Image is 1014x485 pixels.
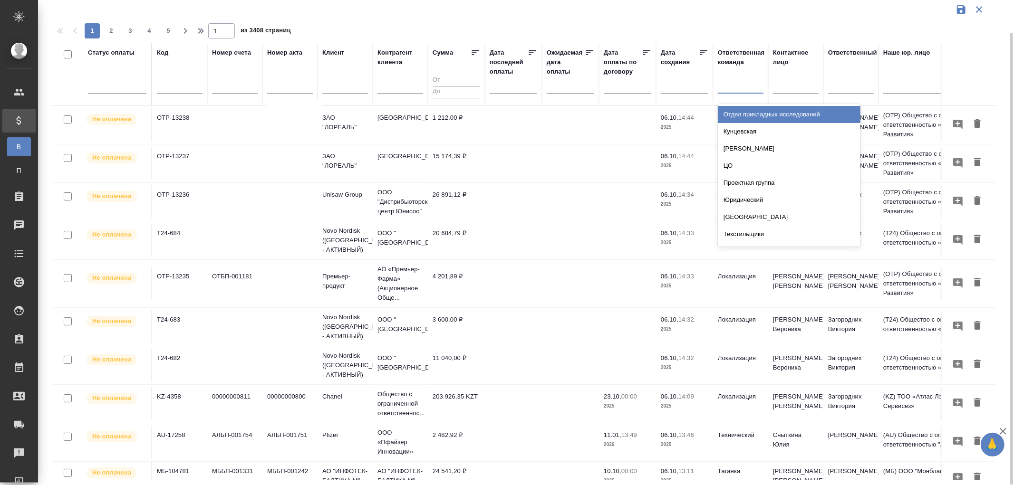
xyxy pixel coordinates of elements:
p: 06.10, [661,191,678,198]
div: [PERSON_NAME] [718,140,860,157]
p: Не оплачена [92,393,131,403]
td: (T24) Общество с ограниченной ответственностью «Трактат24» [879,349,993,382]
td: 203 926,35 KZT [428,387,485,420]
p: Премьер-продукт [322,272,368,291]
p: 06.10, [661,152,678,160]
td: Локализация [713,387,768,420]
td: [PERSON_NAME] Вероника [768,310,823,343]
span: 3 [123,26,138,36]
p: ООО "Дистрибьюторский центр Юнисоо" [377,188,423,216]
p: 14:44 [678,152,694,160]
td: 26 891,12 ₽ [428,185,485,219]
td: (OTP) Общество с ограниченной ответственностью «Вектор Развития» [879,106,993,144]
td: ОТБП-001181 [207,267,262,300]
td: Локализация [713,267,768,300]
td: Сныткина Юлия [768,426,823,459]
p: ООО "[GEOGRAPHIC_DATA]" [377,315,423,334]
p: 14:09 [678,393,694,400]
button: 5 [161,23,176,38]
a: В [7,137,31,156]
p: ЗАО "ЛОРЕАЛЬ" [322,113,368,132]
p: Novo Nordisk ([GEOGRAPHIC_DATA] - АКТИВНЫЙ) [322,226,368,255]
div: Дата оплаты по договору [604,48,642,76]
p: Не оплачена [92,153,131,162]
button: Удалить [969,433,985,450]
button: Удалить [969,274,985,292]
div: Проектная группа [718,174,860,191]
div: Контрагент клиента [377,48,423,67]
button: 3 [123,23,138,38]
p: 14:34 [678,191,694,198]
span: В [12,142,26,152]
button: 🙏 [981,433,1004,456]
td: Локализация [713,349,768,382]
p: Novo Nordisk ([GEOGRAPHIC_DATA] - АКТИВНЫЙ) [322,351,368,380]
input: До [433,86,480,98]
td: OTP-13238 [152,108,207,142]
p: Не оплачена [92,273,131,283]
p: 06.10, [661,316,678,323]
td: OTP-13235 [152,267,207,300]
p: 23.10, [604,393,621,400]
td: T24-683 [152,310,207,343]
td: 00000000811 [207,387,262,420]
td: (T24) Общество с ограниченной ответственностью «Трактат24» [879,224,993,257]
span: из 3408 страниц [241,25,291,38]
p: 14:32 [678,316,694,323]
p: АО «Премьер-Фарма» (Акционерное Обще... [377,265,423,303]
td: 4 201,89 ₽ [428,267,485,300]
div: Номер акта [267,48,302,57]
td: KZ-4358 [152,387,207,420]
td: Локализация [713,185,768,219]
p: Не оплачена [92,355,131,364]
input: От [433,75,480,86]
div: ЦО [718,157,860,174]
td: Технический [713,426,768,459]
p: 10.10, [604,467,621,475]
p: Unisaw Group [322,190,368,200]
span: 5 [161,26,176,36]
div: Островная [718,243,860,260]
td: АЛБП-001754 [207,426,262,459]
td: [PERSON_NAME] [PERSON_NAME] [768,387,823,420]
button: Удалить [969,231,985,248]
span: 🙏 [985,435,1001,455]
div: Код [157,48,168,57]
td: (KZ) ТОО «Атлас Лэнгвидж Сервисез» [879,387,993,420]
div: Статус оплаты [88,48,135,57]
p: 06.10, [661,431,678,438]
span: 2 [104,26,119,36]
p: 13:11 [678,467,694,475]
p: ООО "[GEOGRAPHIC_DATA]" [377,353,423,372]
button: Сохранить фильтры [952,0,970,19]
p: ООО "[GEOGRAPHIC_DATA]" [377,228,423,247]
p: Общество с ограниченной ответственнос... [377,390,423,418]
td: T24-684 [152,224,207,257]
button: 4 [142,23,157,38]
p: Не оплачена [92,230,131,239]
td: 1 212,00 ₽ [428,108,485,142]
p: 2026 [604,440,651,449]
div: Ответственный [828,48,877,57]
p: 14:32 [678,354,694,361]
p: 2025 [661,123,708,132]
div: Дата последней оплаты [490,48,528,76]
div: Дата создания [661,48,699,67]
p: 06.10, [661,467,678,475]
div: Сумма [433,48,453,57]
p: 2025 [604,401,651,411]
td: (T24) Общество с ограниченной ответственностью «Трактат24» [879,310,993,343]
p: Не оплачена [92,316,131,326]
button: Удалить [969,317,985,335]
p: Novo Nordisk ([GEOGRAPHIC_DATA] - АКТИВНЫЙ) [322,313,368,341]
div: Ответственная команда [718,48,765,67]
td: Загородних Виктория [823,310,879,343]
button: Удалить [969,394,985,412]
p: 00:00 [621,467,637,475]
p: 14:33 [678,273,694,280]
p: 11.01, [604,431,621,438]
td: 20 684,79 ₽ [428,224,485,257]
p: 06.10, [661,114,678,121]
p: 13:49 [621,431,637,438]
p: Не оплачена [92,468,131,477]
